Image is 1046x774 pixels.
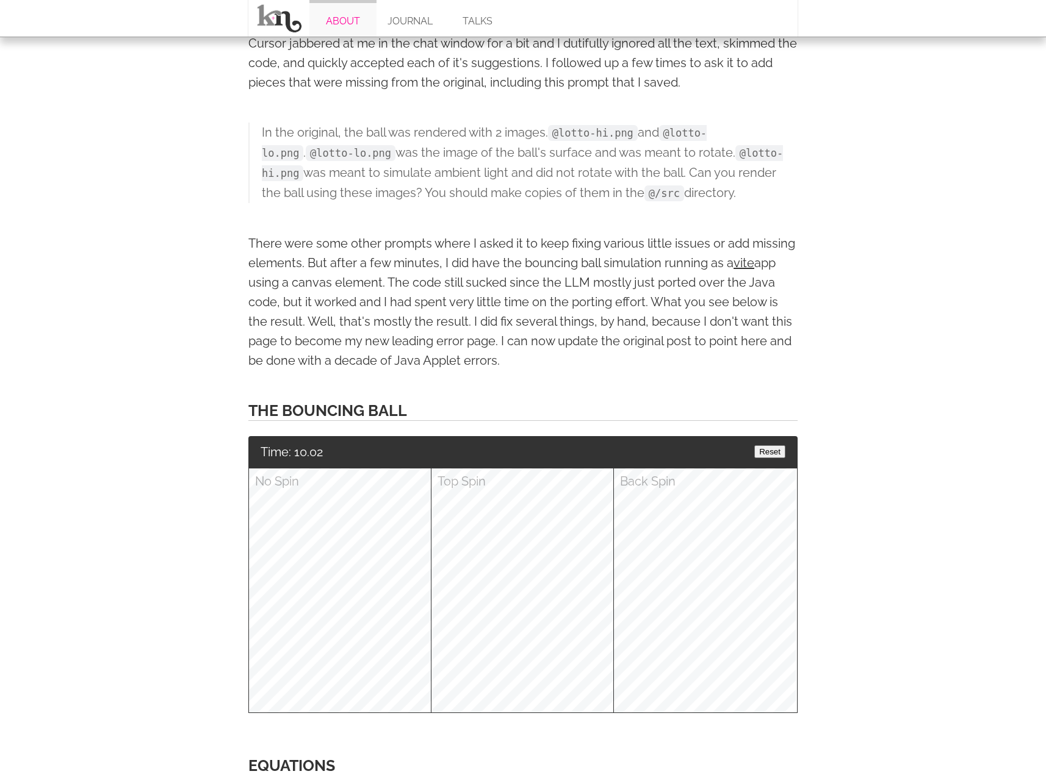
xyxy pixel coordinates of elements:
[248,234,798,370] p: There were some other prompts where I asked it to keep fixing various little issues or add missin...
[306,145,395,162] code: @lotto-lo.png
[734,256,754,270] a: vite
[248,401,798,421] h2: The Bouncing Ball
[754,445,785,458] button: Reset
[261,442,323,462] span: Time: 10.02
[548,125,638,142] code: @lotto-hi.png
[644,185,684,202] code: @/src
[248,34,798,92] p: Cursor jabbered at me in the chat window for a bit and I dutifully ignored all the text, skimmed ...
[262,123,798,203] p: In the original, the ball was rendered with 2 images. and . was the image of the ball's surface a...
